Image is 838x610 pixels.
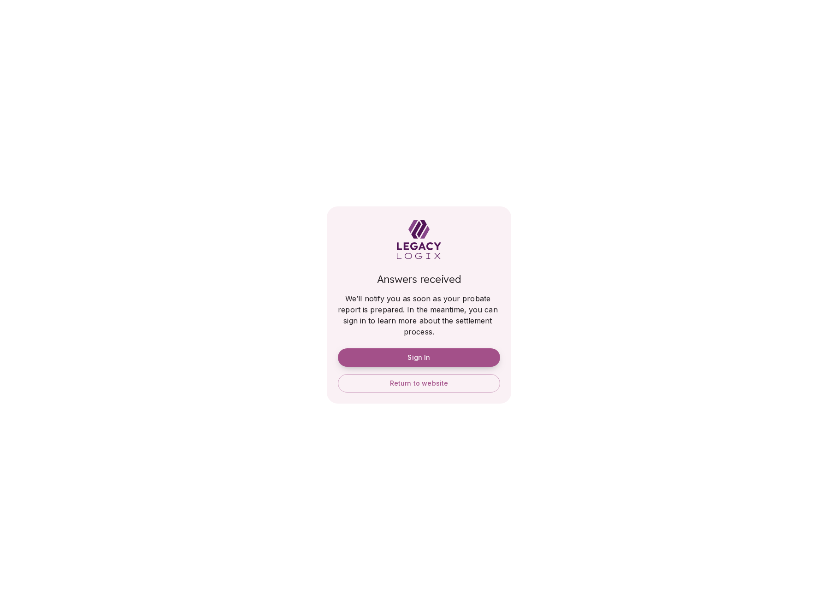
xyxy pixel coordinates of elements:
[407,353,430,362] span: Sign In
[338,374,500,393] button: Return to website
[338,348,500,367] button: Sign In
[377,273,461,286] span: Answers received
[390,379,449,387] span: Return to website
[338,294,500,336] span: We’ll notify you as soon as your probate report is prepared. In the meantime, you can sign in to ...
